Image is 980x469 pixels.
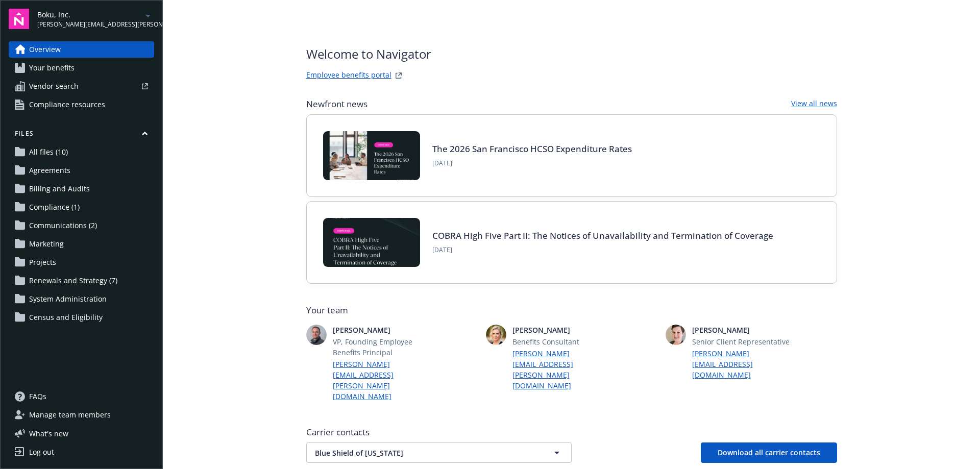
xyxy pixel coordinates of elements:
[692,336,792,347] span: Senior Client Representative
[9,9,29,29] img: navigator-logo.svg
[29,236,64,252] span: Marketing
[306,304,837,316] span: Your team
[9,199,154,215] a: Compliance (1)
[315,448,527,458] span: Blue Shield of [US_STATE]
[37,9,154,29] button: Boku, Inc.[PERSON_NAME][EMAIL_ADDRESS][PERSON_NAME][DOMAIN_NAME]arrowDropDown
[9,96,154,113] a: Compliance resources
[9,388,154,405] a: FAQs
[306,442,572,463] button: Blue Shield of [US_STATE]
[701,442,837,463] button: Download all carrier contacts
[9,236,154,252] a: Marketing
[9,60,154,76] a: Your benefits
[9,407,154,423] a: Manage team members
[432,230,773,241] a: COBRA High Five Part II: The Notices of Unavailability and Termination of Coverage
[333,359,433,402] a: [PERSON_NAME][EMAIL_ADDRESS][PERSON_NAME][DOMAIN_NAME]
[9,217,154,234] a: Communications (2)
[9,181,154,197] a: Billing and Audits
[432,143,632,155] a: The 2026 San Francisco HCSO Expenditure Rates
[37,9,142,20] span: Boku, Inc.
[29,60,75,76] span: Your benefits
[9,291,154,307] a: System Administration
[512,336,612,347] span: Benefits Consultant
[9,428,85,439] button: What's new
[306,69,391,82] a: Employee benefits portal
[306,98,367,110] span: Newfront news
[9,309,154,326] a: Census and Eligibility
[29,162,70,179] span: Agreements
[333,336,433,358] span: VP, Founding Employee Benefits Principal
[666,325,686,345] img: photo
[323,131,420,180] img: BLOG+Card Image - Compliance - 2026 SF HCSO Expenditure Rates - 08-26-25.jpg
[306,45,431,63] span: Welcome to Navigator
[29,96,105,113] span: Compliance resources
[29,181,90,197] span: Billing and Audits
[37,20,142,29] span: [PERSON_NAME][EMAIL_ADDRESS][PERSON_NAME][DOMAIN_NAME]
[29,78,79,94] span: Vendor search
[29,309,103,326] span: Census and Eligibility
[142,9,154,21] a: arrowDropDown
[29,217,97,234] span: Communications (2)
[29,273,117,289] span: Renewals and Strategy (7)
[692,348,792,380] a: [PERSON_NAME][EMAIL_ADDRESS][DOMAIN_NAME]
[29,428,68,439] span: What ' s new
[692,325,792,335] span: [PERSON_NAME]
[29,254,56,270] span: Projects
[718,448,820,457] span: Download all carrier contacts
[512,348,612,391] a: [PERSON_NAME][EMAIL_ADDRESS][PERSON_NAME][DOMAIN_NAME]
[9,273,154,289] a: Renewals and Strategy (7)
[29,444,54,460] div: Log out
[306,426,837,438] span: Carrier contacts
[486,325,506,345] img: photo
[9,41,154,58] a: Overview
[9,162,154,179] a: Agreements
[9,78,154,94] a: Vendor search
[432,159,632,168] span: [DATE]
[393,69,405,82] a: striveWebsite
[323,218,420,267] img: BLOG-Card Image - Compliance - COBRA High Five Pt 2 - 08-21-25.jpg
[29,407,111,423] span: Manage team members
[432,245,773,255] span: [DATE]
[29,388,46,405] span: FAQs
[29,41,61,58] span: Overview
[512,325,612,335] span: [PERSON_NAME]
[333,325,433,335] span: [PERSON_NAME]
[29,144,68,160] span: All files (10)
[9,129,154,142] button: Files
[29,199,80,215] span: Compliance (1)
[791,98,837,110] a: View all news
[9,254,154,270] a: Projects
[29,291,107,307] span: System Administration
[9,144,154,160] a: All files (10)
[306,325,327,345] img: photo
